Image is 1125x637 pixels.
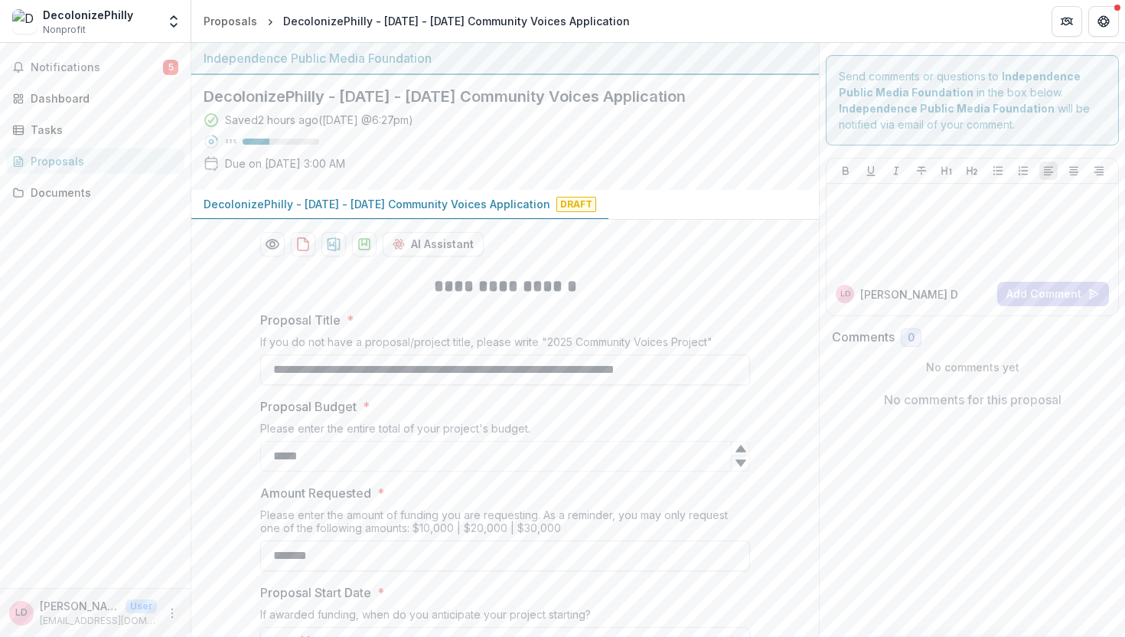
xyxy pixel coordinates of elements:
p: [PERSON_NAME] [40,598,119,614]
button: Align Left [1039,162,1058,180]
div: Tasks [31,122,172,138]
strong: Independence Public Media Foundation [839,102,1055,115]
button: Underline [862,162,880,180]
p: DecolonizePhilly - [DATE] - [DATE] Community Voices Application [204,196,550,212]
span: 0 [908,332,915,345]
span: 5 [163,60,178,75]
img: DecolonizePhilly [12,9,37,34]
div: Proposals [31,153,172,169]
div: Please enter the amount of funding you are requesting. As a reminder, you may only request one of... [260,508,750,541]
div: DecolonizePhilly - [DATE] - [DATE] Community Voices Application [283,13,630,29]
button: Heading 2 [963,162,981,180]
button: Bullet List [989,162,1007,180]
p: [PERSON_NAME] D [860,286,958,302]
a: Dashboard [6,86,184,111]
p: 35 % [225,136,236,147]
button: download-proposal [352,232,377,256]
h2: DecolonizePhilly - [DATE] - [DATE] Community Voices Application [204,87,782,106]
div: Lakesha Datts [840,290,850,298]
button: download-proposal [321,232,346,256]
button: Partners [1052,6,1082,37]
p: Proposal Title [260,311,341,329]
div: Dashboard [31,90,172,106]
button: Strike [912,162,931,180]
button: More [163,604,181,622]
button: download-proposal [291,232,315,256]
div: Documents [31,185,172,201]
button: Ordered List [1014,162,1032,180]
a: Documents [6,180,184,205]
button: Add Comment [997,282,1109,306]
p: Amount Requested [260,484,371,502]
button: Open entity switcher [163,6,184,37]
button: Bold [836,162,855,180]
p: No comments for this proposal [884,390,1061,409]
div: Saved 2 hours ago ( [DATE] @ 6:27pm ) [225,112,413,128]
button: Get Help [1088,6,1119,37]
span: Nonprofit [43,23,86,37]
p: Proposal Start Date [260,583,371,602]
p: [EMAIL_ADDRESS][DOMAIN_NAME] [40,614,157,628]
button: Align Right [1090,162,1108,180]
div: Please enter the entire total of your project's budget. [260,422,750,441]
h2: Comments [832,330,895,345]
div: Lakesha Datts [15,608,28,618]
button: Heading 1 [937,162,956,180]
div: DecolonizePhilly [43,7,133,23]
a: Proposals [6,149,184,174]
div: Independence Public Media Foundation [204,49,807,67]
span: Draft [556,197,596,212]
div: Send comments or questions to in the box below. will be notified via email of your comment. [826,55,1119,145]
a: Proposals [197,10,263,32]
div: Proposals [204,13,257,29]
p: Due on [DATE] 3:00 AM [225,155,345,171]
div: If awarded funding, when do you anticipate your project starting? [260,608,750,627]
button: Align Center [1065,162,1083,180]
button: Italicize [887,162,905,180]
a: Tasks [6,117,184,142]
nav: breadcrumb [197,10,636,32]
span: Notifications [31,61,163,74]
button: AI Assistant [383,232,484,256]
button: Preview 47e50e16-87ed-4ff6-acfb-9861112a8e92-0.pdf [260,232,285,256]
p: Proposal Budget [260,397,357,416]
button: Notifications5 [6,55,184,80]
p: No comments yet [832,359,1113,375]
div: If you do not have a proposal/project title, please write "2025 Community Voices Project" [260,335,750,354]
p: User [126,599,157,613]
